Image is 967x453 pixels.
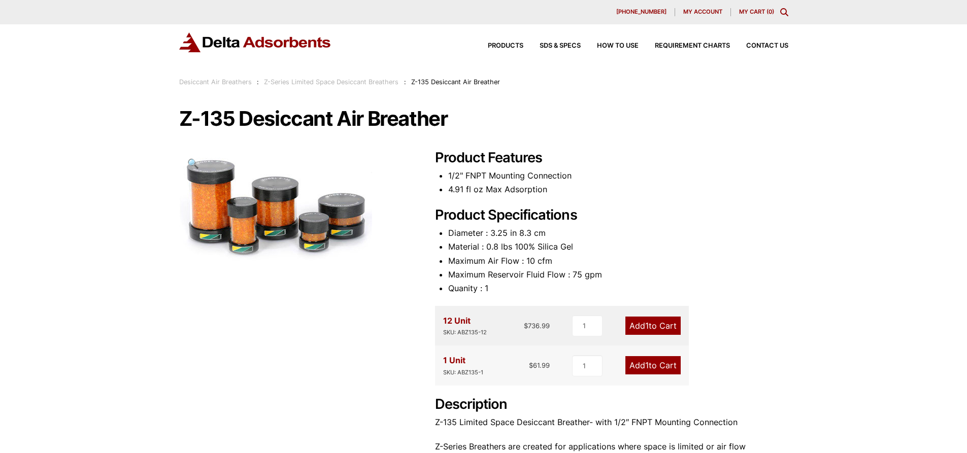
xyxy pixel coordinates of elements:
[443,314,487,337] div: 12 Unit
[581,43,639,49] a: How to Use
[435,150,788,166] h2: Product Features
[443,354,483,377] div: 1 Unit
[524,322,528,330] span: $
[616,9,666,15] span: [PHONE_NUMBER]
[411,78,500,86] span: Z-135 Desiccant Air Breather
[639,43,730,49] a: Requirement Charts
[179,150,207,178] a: View full-screen image gallery
[264,78,398,86] a: Z-Series Limited Space Desiccant Breathers
[739,8,774,15] a: My Cart (0)
[448,282,788,295] li: Quanity : 1
[683,9,722,15] span: My account
[443,368,483,377] div: SKU: ABZ135-1
[187,158,199,169] span: 🔍
[746,43,788,49] span: Contact Us
[179,150,372,269] img: Z-135 Desiccant Air Breather
[435,415,788,429] p: Z-135 Limited Space Desiccant Breather- with 1/2″ FNPT Mounting Connection
[597,43,639,49] span: How to Use
[448,169,788,183] li: 1/2" FNPT Mounting Connection
[540,43,581,49] span: SDS & SPECS
[529,361,533,369] span: $
[179,32,331,52] img: Delta Adsorbents
[448,268,788,282] li: Maximum Reservoir Fluid Flow : 75 gpm
[524,322,550,330] bdi: 736.99
[675,8,731,16] a: My account
[179,108,788,129] h1: Z-135 Desiccant Air Breather
[257,78,259,86] span: :
[448,183,788,196] li: 4.91 fl oz Max Adsorption
[625,356,681,374] a: Add1to Cart
[435,207,788,224] h2: Product Specifications
[443,328,487,337] div: SKU: ABZ135-12
[645,321,649,331] span: 1
[448,254,788,268] li: Maximum Air Flow : 10 cfm
[625,317,681,335] a: Add1to Cart
[529,361,550,369] bdi: 61.99
[608,8,675,16] a: [PHONE_NUMBER]
[448,240,788,254] li: Material : 0.8 lbs 100% Silica Gel
[780,8,788,16] div: Toggle Modal Content
[404,78,406,86] span: :
[730,43,788,49] a: Contact Us
[769,8,772,15] span: 0
[472,43,523,49] a: Products
[488,43,523,49] span: Products
[645,360,649,370] span: 1
[448,226,788,240] li: Diameter : 3.25 in 8.3 cm
[179,78,252,86] a: Desiccant Air Breathers
[523,43,581,49] a: SDS & SPECS
[655,43,730,49] span: Requirement Charts
[435,396,788,413] h2: Description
